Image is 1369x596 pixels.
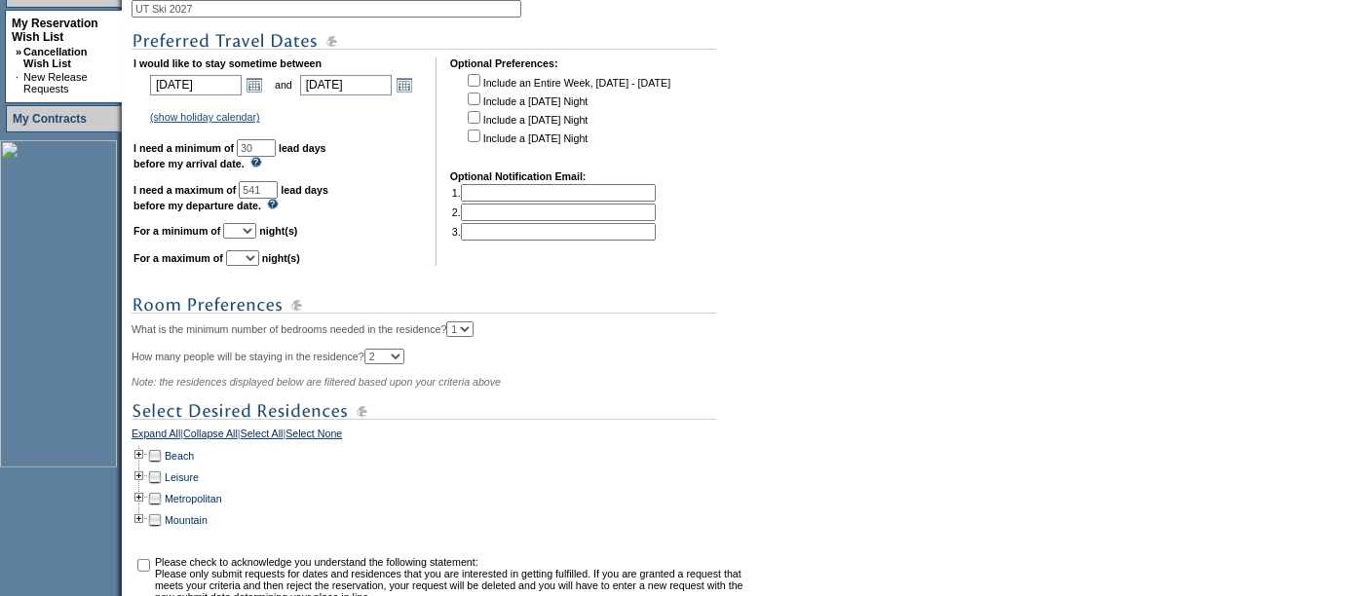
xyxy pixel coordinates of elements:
[452,223,656,241] td: 3.
[250,157,262,168] img: questionMark_lightBlue.gif
[133,184,236,196] b: I need a maximum of
[244,74,265,95] a: Open the calendar popup.
[133,142,234,154] b: I need a minimum of
[12,17,98,44] a: My Reservation Wish List
[132,428,180,445] a: Expand All
[300,75,392,95] input: Date format: M/D/Y. Shortcut keys: [T] for Today. [UP] or [.] for Next Day. [DOWN] or [,] for Pre...
[183,428,238,445] a: Collapse All
[133,142,326,169] b: lead days before my arrival date.
[452,184,656,202] td: 1.
[165,450,194,462] a: Beach
[132,293,716,317] img: subTtlRoomPreferences.gif
[259,225,297,237] b: night(s)
[23,46,87,69] a: Cancellation Wish List
[150,111,260,123] a: (show holiday calendar)
[132,376,501,388] span: Note: the residences displayed below are filtered based upon your criteria above
[285,428,342,445] a: Select None
[133,184,328,211] b: lead days before my departure date.
[165,493,222,504] a: Metropolitan
[262,252,300,264] b: night(s)
[16,46,21,57] b: »
[241,428,284,445] a: Select All
[272,71,295,98] td: and
[23,71,87,94] a: New Release Requests
[133,252,223,264] b: For a maximum of
[132,428,750,445] div: | | |
[267,199,279,209] img: questionMark_lightBlue.gif
[165,514,208,526] a: Mountain
[150,75,242,95] input: Date format: M/D/Y. Shortcut keys: [T] for Today. [UP] or [.] for Next Day. [DOWN] or [,] for Pre...
[165,471,199,483] a: Leisure
[133,225,220,237] b: For a minimum of
[452,204,656,221] td: 2.
[394,74,415,95] a: Open the calendar popup.
[464,71,670,157] td: Include an Entire Week, [DATE] - [DATE] Include a [DATE] Night Include a [DATE] Night Include a [...
[133,57,322,69] b: I would like to stay sometime between
[16,71,21,94] td: ·
[450,170,587,182] b: Optional Notification Email:
[13,112,87,126] a: My Contracts
[450,57,558,69] b: Optional Preferences:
